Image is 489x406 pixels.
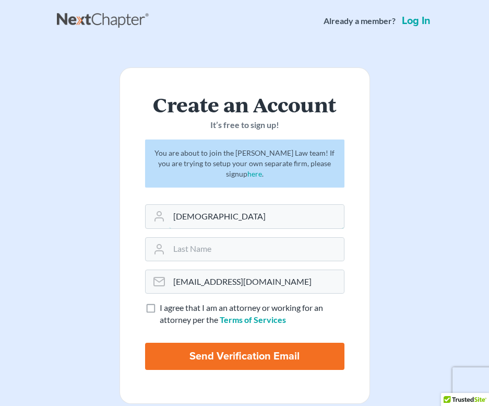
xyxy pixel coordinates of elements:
input: Email Address [169,270,344,293]
input: Last Name [169,238,344,261]
span: I agree that I am an attorney or working for an attorney per the [160,303,323,324]
a: here [247,169,262,178]
input: First Name [169,205,344,228]
p: It’s free to sign up! [145,119,344,131]
div: You are about to join the [PERSON_NAME] Law team! If you are trying to setup your own separate fi... [145,140,344,188]
a: Log in [400,16,433,26]
a: Terms of Services [220,315,286,324]
h2: Create an Account [145,93,344,115]
input: Send Verification Email [145,343,344,370]
strong: Already a member? [324,15,396,27]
